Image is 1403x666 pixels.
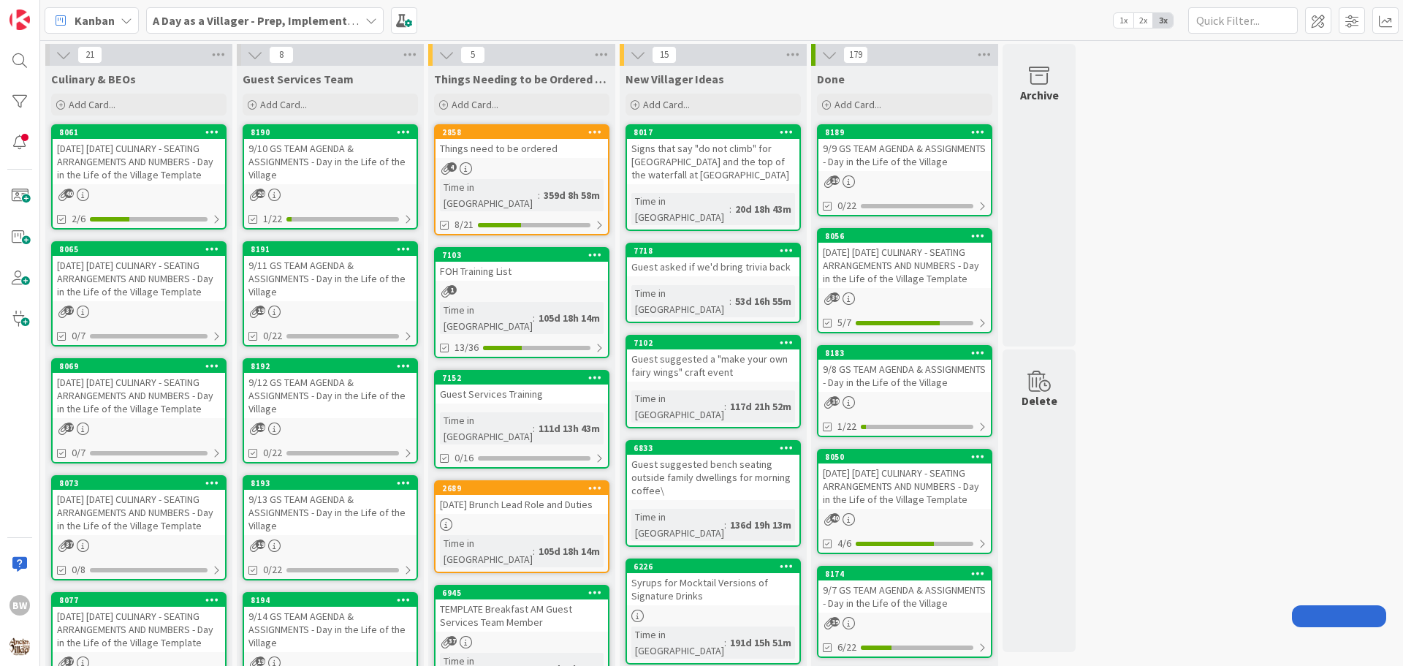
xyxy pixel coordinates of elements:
[830,513,840,523] span: 40
[53,477,225,490] div: 8073
[436,495,608,514] div: [DATE] Brunch Lead Role and Duties
[818,126,991,171] div: 81899/9 GS TEAM AGENDA & ASSIGNMENTS - Day in the Life of the Village
[634,561,799,572] div: 6226
[626,335,801,428] a: 7102Guest suggested a "make your own fairy wings" craft eventTime in [GEOGRAPHIC_DATA]:117d 21h 52m
[817,449,992,554] a: 8050[DATE] [DATE] CULINARY - SEATING ARRANGEMENTS AND NUMBERS - Day in the Life of the Village Te...
[436,482,608,514] div: 2689[DATE] Brunch Lead Role and Duties
[53,360,225,418] div: 8069[DATE] [DATE] CULINARY - SEATING ARRANGEMENTS AND NUMBERS - Day in the Life of the Village Te...
[1114,13,1133,28] span: 1x
[260,98,307,111] span: Add Card...
[631,390,724,423] div: Time in [GEOGRAPHIC_DATA]
[64,423,74,432] span: 37
[627,126,799,184] div: 8017Signs that say "do not climb" for [GEOGRAPHIC_DATA] and the top of the waterfall at [GEOGRAPH...
[244,594,417,652] div: 81949/14 GS TEAM AGENDA & ASSIGNMENTS - Day in the Life of the Village
[627,336,799,349] div: 7102
[1188,7,1298,34] input: Quick Filter...
[817,345,992,437] a: 81839/8 GS TEAM AGENDA & ASSIGNMENTS - Day in the Life of the Village1/22
[825,569,991,579] div: 8174
[51,72,136,86] span: Culinary & BEOs
[75,12,115,29] span: Kanban
[436,249,608,262] div: 7103
[818,243,991,288] div: [DATE] [DATE] CULINARY - SEATING ARRANGEMENTS AND NUMBERS - Day in the Life of the Village Template
[53,594,225,607] div: 8077
[818,450,991,509] div: 8050[DATE] [DATE] CULINARY - SEATING ARRANGEMENTS AND NUMBERS - Day in the Life of the Village Te...
[243,358,418,463] a: 81929/12 GS TEAM AGENDA & ASSIGNMENTS - Day in the Life of the Village0/22
[53,256,225,301] div: [DATE] [DATE] CULINARY - SEATING ARRANGEMENTS AND NUMBERS - Day in the Life of the Village Template
[533,420,535,436] span: :
[634,127,799,137] div: 8017
[9,10,30,30] img: Visit kanbanzone.com
[9,595,30,616] div: BW
[627,455,799,500] div: Guest suggested bench seating outside family dwellings for morning coffee\
[818,230,991,243] div: 8056
[256,306,265,315] span: 19
[627,244,799,257] div: 7718
[533,543,535,559] span: :
[53,243,225,256] div: 8065
[59,361,225,371] div: 8069
[818,139,991,171] div: 9/9 GS TEAM AGENDA & ASSIGNMENTS - Day in the Life of the Village
[817,72,845,86] span: Done
[460,46,485,64] span: 5
[818,347,991,360] div: 8183
[442,483,608,493] div: 2689
[818,567,991,613] div: 81749/7 GS TEAM AGENDA & ASSIGNMENTS - Day in the Life of the Village
[837,419,856,434] span: 1/22
[436,262,608,281] div: FOH Training List
[627,442,799,500] div: 6833Guest suggested bench seating outside family dwellings for morning coffee\
[434,72,609,86] span: Things Needing to be Ordered - PUT IN CARD, Don't make new card
[64,656,74,666] span: 37
[626,559,801,665] a: 6226Syrups for Mocktail Versions of Signature DrinksTime in [GEOGRAPHIC_DATA]:191d 15h 51m
[726,635,795,651] div: 191d 15h 51m
[72,445,85,461] span: 0/7
[626,124,801,231] a: 8017Signs that say "do not climb" for [GEOGRAPHIC_DATA] and the top of the waterfall at [GEOGRAPH...
[436,371,608,404] div: 7152Guest Services Training
[634,246,799,256] div: 7718
[729,201,731,217] span: :
[455,340,479,355] span: 13/36
[837,536,851,551] span: 4/6
[627,442,799,455] div: 6833
[53,477,225,535] div: 8073[DATE] [DATE] CULINARY - SEATING ARRANGEMENTS AND NUMBERS - Day in the Life of the Village Te...
[834,98,881,111] span: Add Card...
[455,450,474,466] span: 0/16
[9,636,30,656] img: avatar
[631,627,724,659] div: Time in [GEOGRAPHIC_DATA]
[447,636,457,646] span: 37
[436,385,608,404] div: Guest Services Training
[535,543,604,559] div: 105d 18h 14m
[440,302,533,334] div: Time in [GEOGRAPHIC_DATA]
[627,244,799,276] div: 7718Guest asked if we'd bring trivia back
[436,599,608,632] div: TEMPLATE Breakfast AM Guest Services Team Member
[53,490,225,535] div: [DATE] [DATE] CULINARY - SEATING ARRANGEMENTS AND NUMBERS - Day in the Life of the Village Template
[436,371,608,385] div: 7152
[455,217,474,232] span: 8/21
[818,230,991,288] div: 8056[DATE] [DATE] CULINARY - SEATING ARRANGEMENTS AND NUMBERS - Day in the Life of the Village Te...
[59,244,225,254] div: 8065
[817,228,992,333] a: 8056[DATE] [DATE] CULINARY - SEATING ARRANGEMENTS AND NUMBERS - Day in the Life of the Village Te...
[256,656,265,666] span: 19
[818,463,991,509] div: [DATE] [DATE] CULINARY - SEATING ARRANGEMENTS AND NUMBERS - Day in the Life of the Village Template
[244,477,417,535] div: 81939/13 GS TEAM AGENDA & ASSIGNMENTS - Day in the Life of the Village
[535,310,604,326] div: 105d 18h 14m
[77,46,102,64] span: 21
[263,445,282,461] span: 0/22
[818,580,991,613] div: 9/7 GS TEAM AGENDA & ASSIGNMENTS - Day in the Life of the Village
[626,243,801,323] a: 7718Guest asked if we'd bring trivia backTime in [GEOGRAPHIC_DATA]:53d 16h 55m
[830,292,840,302] span: 39
[243,72,354,86] span: Guest Services Team
[251,244,417,254] div: 8191
[244,594,417,607] div: 8194
[626,440,801,547] a: 6833Guest suggested bench seating outside family dwellings for morning coffee\Time in [GEOGRAPHIC...
[251,127,417,137] div: 8190
[818,347,991,392] div: 81839/8 GS TEAM AGENDA & ASSIGNMENTS - Day in the Life of the Village
[53,243,225,301] div: 8065[DATE] [DATE] CULINARY - SEATING ARRANGEMENTS AND NUMBERS - Day in the Life of the Village Te...
[434,247,609,358] a: 7103FOH Training ListTime in [GEOGRAPHIC_DATA]:105d 18h 14m13/36
[59,127,225,137] div: 8061
[244,607,417,652] div: 9/14 GS TEAM AGENDA & ASSIGNMENTS - Day in the Life of the Village
[263,211,282,227] span: 1/22
[627,560,799,573] div: 6226
[244,373,417,418] div: 9/12 GS TEAM AGENDA & ASSIGNMENTS - Day in the Life of the Village
[724,517,726,533] span: :
[1022,392,1057,409] div: Delete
